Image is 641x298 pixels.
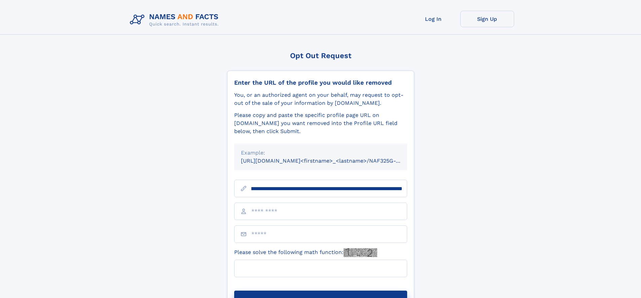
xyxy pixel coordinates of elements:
[234,91,407,107] div: You, or an authorized agent on your behalf, may request to opt-out of the sale of your informatio...
[241,149,400,157] div: Example:
[234,79,407,86] div: Enter the URL of the profile you would like removed
[227,51,414,60] div: Opt Out Request
[234,111,407,135] div: Please copy and paste the specific profile page URL on [DOMAIN_NAME] you want removed into the Pr...
[460,11,514,27] a: Sign Up
[241,158,420,164] small: [URL][DOMAIN_NAME]<firstname>_<lastname>/NAF325G-xxxxxxxx
[234,248,377,257] label: Please solve the following math function:
[127,11,224,29] img: Logo Names and Facts
[406,11,460,27] a: Log In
